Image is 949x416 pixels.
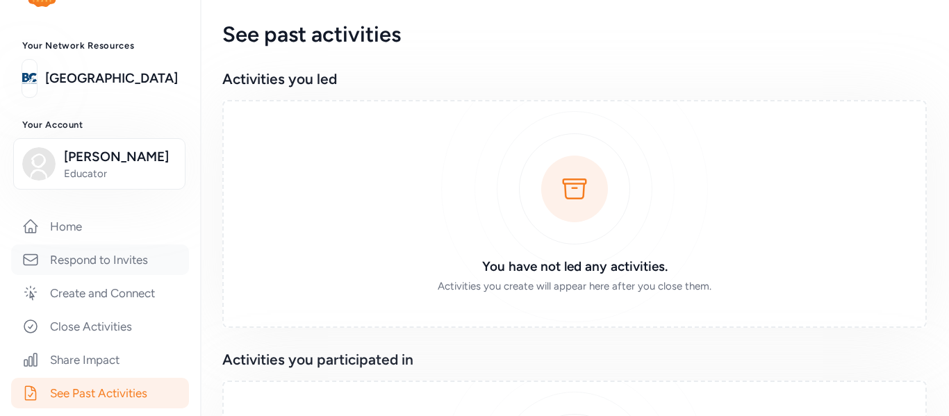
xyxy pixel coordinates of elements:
a: Share Impact [11,344,189,375]
a: [GEOGRAPHIC_DATA] [45,69,178,88]
a: Home [11,211,189,242]
h2: Activities you led [222,69,927,89]
a: Close Activities [11,311,189,342]
a: Create and Connect [11,278,189,308]
span: Educator [64,167,176,181]
img: logo [22,63,37,94]
h3: Your Network Resources [22,40,178,51]
h3: You have not led any activities. [374,257,775,276]
div: Activities you create will appear here after you close them. [374,279,775,293]
h3: Your Account [22,119,178,131]
span: [PERSON_NAME] [64,147,176,167]
a: Respond to Invites [11,244,189,275]
h2: Activities you participated in [222,350,927,369]
div: See past activities [222,22,927,47]
a: See Past Activities [11,378,189,408]
button: [PERSON_NAME]Educator [13,138,185,190]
